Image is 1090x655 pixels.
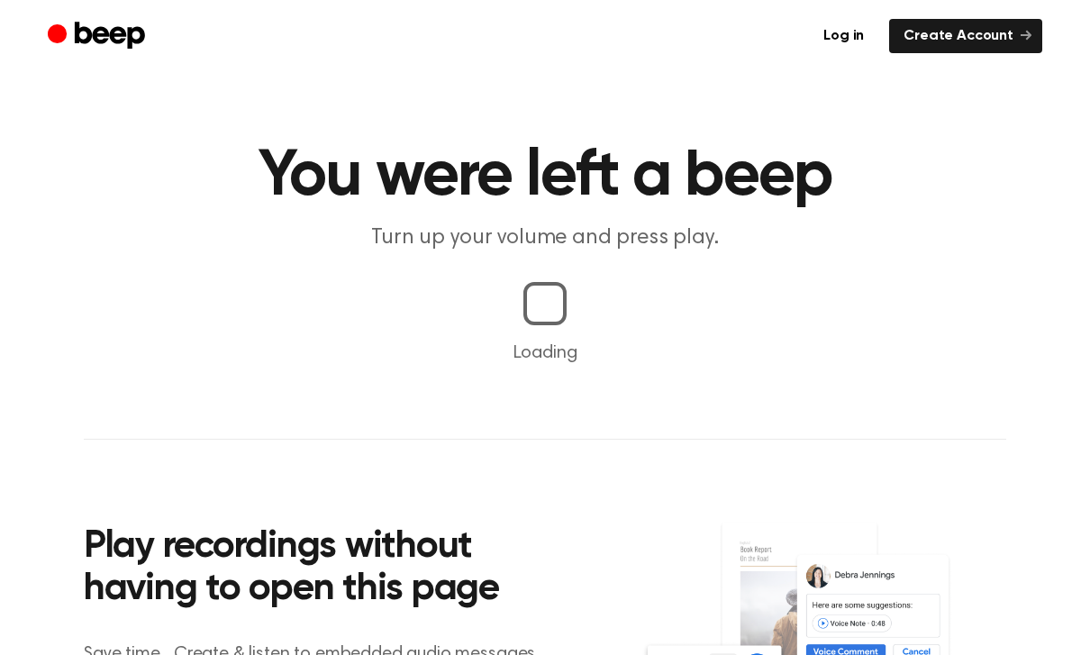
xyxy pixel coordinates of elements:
[84,526,569,612] h2: Play recordings without having to open this page
[84,144,1006,209] h1: You were left a beep
[889,19,1042,53] a: Create Account
[809,19,878,53] a: Log in
[48,19,150,54] a: Beep
[22,340,1068,367] p: Loading
[199,223,891,253] p: Turn up your volume and press play.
